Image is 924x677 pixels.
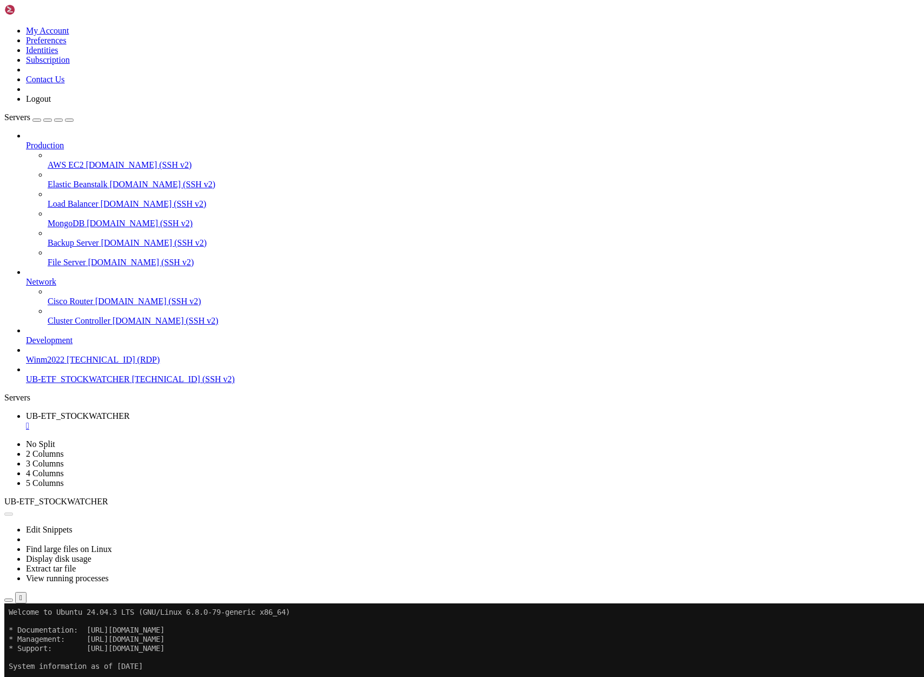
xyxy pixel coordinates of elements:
li: Cluster Controller [DOMAIN_NAME] (SSH v2) [48,306,920,326]
x-row: * Support: [URL][DOMAIN_NAME] [4,41,783,50]
span: [DOMAIN_NAME] (SSH v2) [110,180,216,189]
span: Servers [4,113,30,122]
span: Elastic Beanstalk [48,180,108,189]
x-row: * Strictly confined Kubernetes makes edge and IoT secure. Learn how MicroK8s [4,157,783,167]
span: [DOMAIN_NAME] (SSH v2) [113,316,219,325]
a: Network [26,277,920,287]
a: Display disk usage [26,554,91,563]
li: Load Balancer [DOMAIN_NAME] (SSH v2) [48,189,920,209]
a: Contact Us [26,75,65,84]
li: UB-ETF_STOCKWATCHER [TECHNICAL_ID] (SSH v2) [26,365,920,384]
a: UB-ETF_STOCKWATCHER [26,411,920,431]
a: My Account [26,26,69,35]
x-row: [URL][DOMAIN_NAME] [4,185,783,194]
span: [DOMAIN_NAME] (SSH v2) [101,199,207,208]
li: Winm2022 [TECHNICAL_ID] (RDP) [26,345,920,365]
a: Find large files on Linux [26,544,112,554]
div: (23, 31) [109,284,114,293]
x-row: IPv6 address for ens3: [TECHNICAL_ID] [4,139,783,148]
a: Production [26,141,920,150]
span: [DOMAIN_NAME] (SSH v2) [88,258,194,267]
x-row: Welcome to Ubuntu 24.04.3 LTS (GNU/Linux 6.8.0-79-generic x86_64) [4,4,783,14]
span: [DOMAIN_NAME] (SSH v2) [86,160,192,169]
a: Winm2022 [TECHNICAL_ID] (RDP) [26,355,920,365]
img: Shellngn [4,4,67,15]
span: Cisco Router [48,297,93,306]
li: File Server [DOMAIN_NAME] (SSH v2) [48,248,920,267]
a: File Server [DOMAIN_NAME] (SSH v2) [48,258,920,267]
li: Cisco Router [DOMAIN_NAME] (SSH v2) [48,287,920,306]
li: AWS EC2 [DOMAIN_NAME] (SSH v2) [48,150,920,170]
x-row: Enable ESM Apps to receive additional future security updates. [4,238,783,247]
a: 5 Columns [26,478,64,488]
span: Development [26,336,72,345]
span: MongoDB [48,219,84,228]
li: Development [26,326,920,345]
a: Extract tar file [26,564,76,573]
span: Load Balancer [48,199,98,208]
div: Servers [4,393,920,403]
x-row: 0 updates can be applied immediately. [4,220,783,229]
x-row: System information as of [DATE] [4,58,783,68]
a: View running processes [26,574,109,583]
li: Network [26,267,920,326]
a: Load Balancer [DOMAIN_NAME] (SSH v2) [48,199,920,209]
span: Winm2022 [26,355,64,364]
span: [TECHNICAL_ID] (SSH v2) [132,374,235,384]
span: Production [26,141,64,150]
span: Cluster Controller [48,316,110,325]
span: UB-ETF_STOCKWATCHER [26,411,130,420]
x-row: * Documentation: [URL][DOMAIN_NAME] [4,22,783,31]
a:  [26,421,920,431]
x-row: Processes: 143 [4,113,783,122]
x-row: Memory usage: 23% [4,94,783,103]
a: 4 Columns [26,469,64,478]
li: Production [26,131,920,267]
li: MongoDB [DOMAIN_NAME] (SSH v2) [48,209,920,228]
span: Backup Server [48,238,99,247]
a: 3 Columns [26,459,64,468]
span: File Server [48,258,86,267]
span: ubuntu@vps-d35ccc65 [4,283,87,292]
span: [DOMAIN_NAME] (SSH v2) [95,297,201,306]
a: Cluster Controller [DOMAIN_NAME] (SSH v2) [48,316,920,326]
span: ~ [91,283,95,292]
a: Development [26,336,920,345]
a: Subscription [26,55,70,64]
a: Identities [26,45,58,55]
x-row: Expanded Security Maintenance for Applications is not enabled. [4,202,783,212]
a: Edit Snippets [26,525,72,534]
x-row: Users logged in: 1 [4,121,783,130]
span: AWS EC2 [48,160,84,169]
button:  [15,592,27,603]
a: MongoDB [DOMAIN_NAME] (SSH v2) [48,219,920,228]
a: Logout [26,94,51,103]
x-row: See [URL][DOMAIN_NAME] or run: sudo pro status [4,247,783,257]
x-row: * Management: [URL][DOMAIN_NAME] [4,31,783,41]
a: AWS EC2 [DOMAIN_NAME] (SSH v2) [48,160,920,170]
li: Elastic Beanstalk [DOMAIN_NAME] (SSH v2) [48,170,920,189]
li: Backup Server [DOMAIN_NAME] (SSH v2) [48,228,920,248]
a: UB-ETF_STOCKWATCHER [TECHNICAL_ID] (SSH v2) [26,374,920,384]
span: Network [26,277,56,286]
div:  [19,594,22,602]
span: [DOMAIN_NAME] (SSH v2) [87,219,193,228]
span: UB-ETF_STOCKWATCHER [4,497,108,506]
x-row: just raised the bar for easy, resilient and secure K8s cluster deployment. [4,166,783,175]
a: Servers [4,113,74,122]
x-row: Swap usage: 0% [4,103,783,113]
a: Elastic Beanstalk [DOMAIN_NAME] (SSH v2) [48,180,920,189]
x-row: : $ [4,283,783,292]
span: [TECHNICAL_ID] (RDP) [67,355,160,364]
a: No Split [26,439,55,449]
span: [DOMAIN_NAME] (SSH v2) [101,238,207,247]
x-row: IPv4 address for ens3: [TECHNICAL_ID] [4,130,783,140]
span: UB-ETF_STOCKWATCHER [26,374,130,384]
x-row: System load: 0.0 [4,76,783,86]
a: Backup Server [DOMAIN_NAME] (SSH v2) [48,238,920,248]
a: Preferences [26,36,67,45]
a: 2 Columns [26,449,64,458]
x-row: Usage of /: 20.3% of 76.45GB [4,86,783,95]
a: Cisco Router [DOMAIN_NAME] (SSH v2) [48,297,920,306]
